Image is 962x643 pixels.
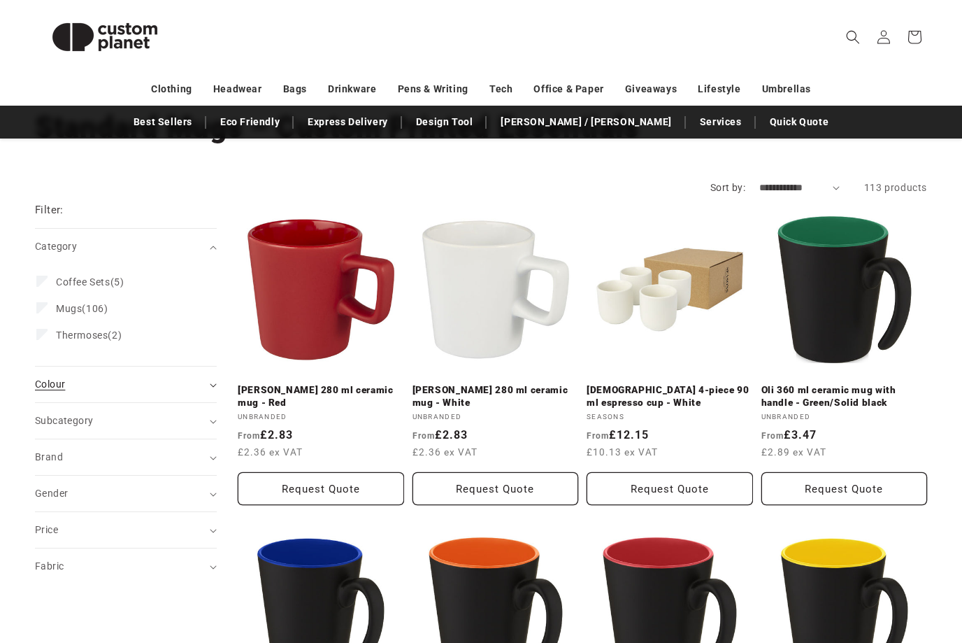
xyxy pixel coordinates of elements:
[35,549,217,584] summary: Fabric (0 selected)
[35,524,58,535] span: Price
[151,77,192,101] a: Clothing
[35,229,217,264] summary: Category (0 selected)
[35,512,217,548] summary: Price
[35,415,93,426] span: Subcategory
[35,560,64,572] span: Fabric
[625,77,677,101] a: Giveaways
[35,476,217,511] summary: Gender (0 selected)
[494,110,678,134] a: [PERSON_NAME] / [PERSON_NAME]
[56,302,108,315] span: (106)
[35,488,68,499] span: Gender
[587,384,753,409] a: [DEMOGRAPHIC_DATA] 4-piece 90 ml espresso cup - White
[328,77,376,101] a: Drinkware
[761,384,928,409] a: Oli 360 ml ceramic mug with handle - Green/Solid black
[283,77,307,101] a: Bags
[838,22,868,52] summary: Search
[301,110,395,134] a: Express Delivery
[35,439,217,475] summary: Brand (0 selected)
[489,77,512,101] a: Tech
[56,330,108,341] span: Thermoses
[127,110,199,134] a: Best Sellers
[35,451,63,462] span: Brand
[213,110,287,134] a: Eco Friendly
[412,384,579,409] a: [PERSON_NAME] 280 ml ceramic mug - White
[412,472,579,505] button: Request Quote
[35,241,77,252] span: Category
[409,110,480,134] a: Design Tool
[35,379,65,390] span: Colour
[35,403,217,439] summary: Subcategory (0 selected)
[238,384,404,409] a: [PERSON_NAME] 280 ml ceramic mug - Red
[56,276,124,288] span: (5)
[35,6,175,69] img: Custom Planet
[35,367,217,402] summary: Colour (0 selected)
[763,110,836,134] a: Quick Quote
[238,472,404,505] button: Request Quote
[213,77,262,101] a: Headwear
[698,77,740,101] a: Lifestyle
[56,276,110,288] span: Coffee Sets
[761,472,928,505] button: Request Quote
[762,77,811,101] a: Umbrellas
[693,110,749,134] a: Services
[56,329,122,341] span: (2)
[398,77,468,101] a: Pens & Writing
[533,77,603,101] a: Office & Paper
[56,303,82,314] span: Mugs
[35,202,64,218] h2: Filter:
[587,472,753,505] button: Request Quote
[864,182,927,193] span: 113 products
[715,492,962,643] iframe: Chat Widget
[710,182,745,193] label: Sort by:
